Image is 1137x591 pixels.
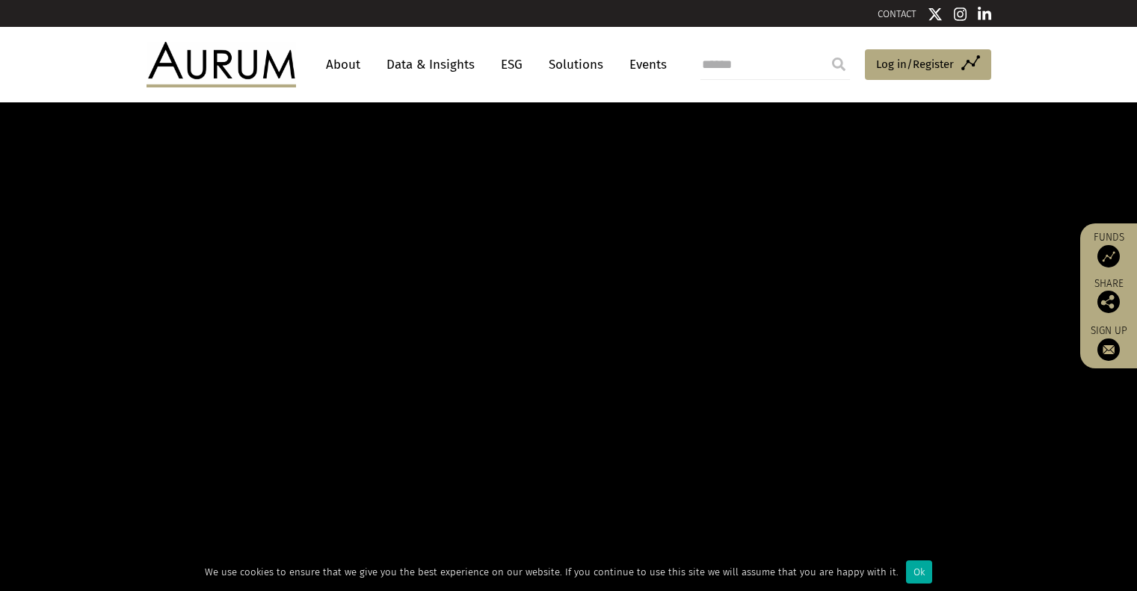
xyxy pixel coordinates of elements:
a: CONTACT [878,8,916,19]
input: Submit [824,49,854,79]
a: Sign up [1088,324,1130,361]
div: Share [1088,279,1130,313]
img: Access Funds [1097,245,1120,267]
a: ESG [493,51,530,78]
img: Aurum [147,42,296,87]
img: Share this post [1097,291,1120,313]
img: Linkedin icon [978,7,991,22]
span: Log in/Register [876,55,954,73]
img: Instagram icon [954,7,967,22]
a: Solutions [541,51,611,78]
img: Twitter icon [928,7,943,22]
img: Sign up to our newsletter [1097,338,1120,361]
a: Events [622,51,667,78]
a: Funds [1088,231,1130,267]
a: About [318,51,368,78]
a: Data & Insights [379,51,482,78]
a: Log in/Register [865,49,991,81]
div: Ok [906,560,932,584]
